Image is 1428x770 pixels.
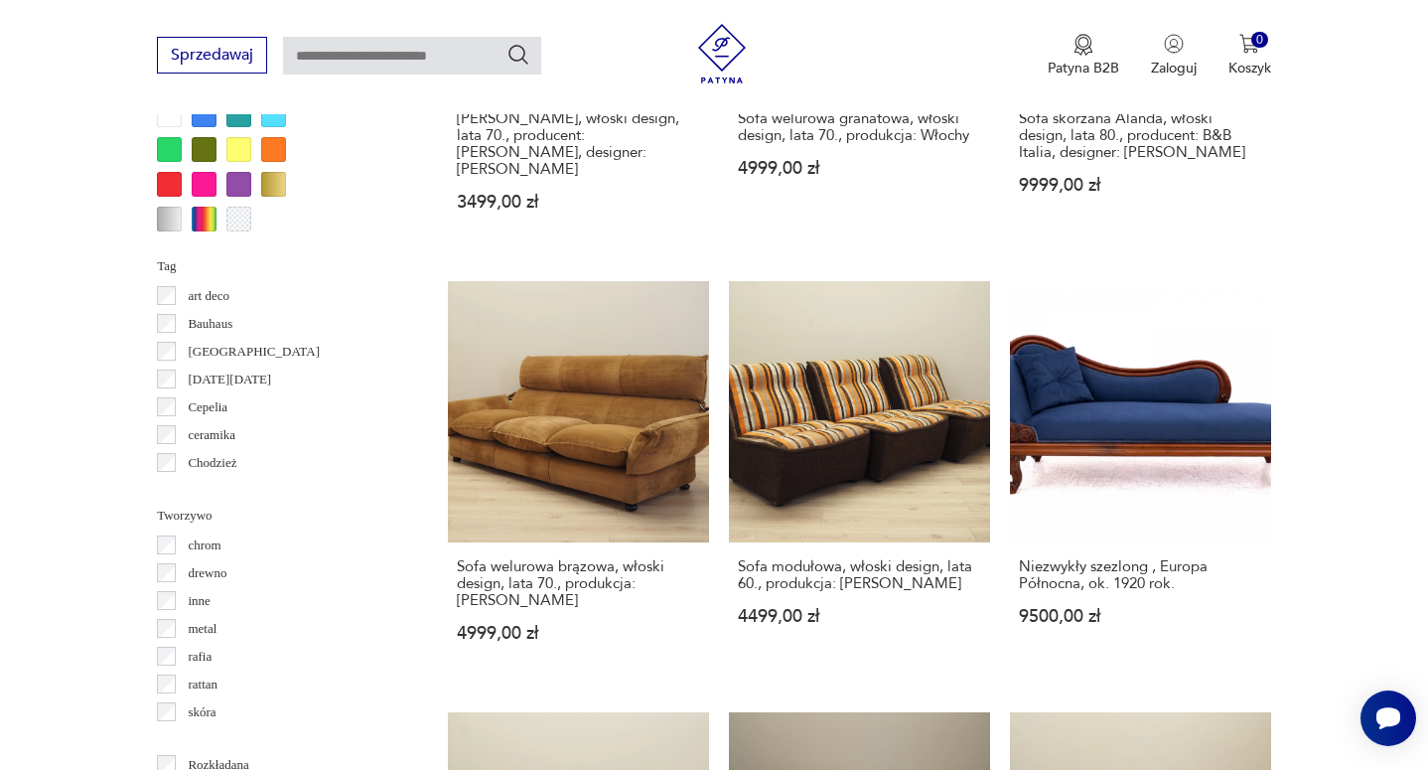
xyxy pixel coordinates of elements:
p: skóra [188,701,215,723]
p: Cepelia [188,396,227,418]
img: Patyna - sklep z meblami i dekoracjami vintage [692,24,752,83]
p: Koszyk [1228,59,1271,77]
p: Bauhaus [188,313,232,335]
a: Sprzedawaj [157,50,267,64]
p: Ćmielów [188,480,235,502]
p: chrom [188,535,220,556]
p: 3499,00 zł [457,194,700,211]
button: Szukaj [506,43,530,67]
h3: Sofa welurowa brązowa, włoski design, lata 70., produkcja: [PERSON_NAME] [457,558,700,609]
p: 9999,00 zł [1019,177,1262,194]
a: Sofa welurowa brązowa, włoski design, lata 70., produkcja: Dall’OcaSofa welurowa brązowa, włoski ... [448,281,709,681]
h3: Niezwykły szezlong , Europa Północna, ok. 1920 rok. [1019,558,1262,592]
img: Ikona medalu [1073,34,1093,56]
img: Ikonka użytkownika [1164,34,1184,54]
div: 0 [1251,32,1268,49]
button: Sprzedawaj [157,37,267,74]
p: 4999,00 zł [738,160,981,177]
p: [DATE][DATE] [188,369,271,390]
p: metal [188,618,216,640]
a: Niezwykły szezlong , Europa Północna, ok. 1920 rok.Niezwykły szezlong , Europa Północna, ok. 1920... [1010,281,1271,681]
button: Patyna B2B [1048,34,1119,77]
p: Chodzież [188,452,236,474]
h3: Sofa skórzana Alanda, włoski design, lata 80., producent: B&B Italia, designer: [PERSON_NAME] [1019,110,1262,161]
a: Sofa modułowa, włoski design, lata 60., produkcja: WłochySofa modułowa, włoski design, lata 60., ... [729,281,990,681]
p: Patyna B2B [1048,59,1119,77]
p: art deco [188,285,229,307]
p: inne [188,590,210,612]
button: 0Koszyk [1228,34,1271,77]
p: 9500,00 zł [1019,608,1262,625]
p: Tag [157,255,400,277]
p: 4499,00 zł [738,608,981,625]
p: Tworzywo [157,505,400,527]
p: 4999,00 zł [457,625,700,642]
h3: Sofa modułowa, włoski design, lata 60., produkcja: [PERSON_NAME] [738,558,981,592]
p: rattan [188,674,217,695]
a: Ikona medaluPatyna B2B [1048,34,1119,77]
p: Zaloguj [1151,59,1197,77]
iframe: Smartsupp widget button [1360,691,1416,746]
h3: [PERSON_NAME], włoski design, lata 70., producent: [PERSON_NAME], designer: [PERSON_NAME] [457,110,700,178]
p: ceramika [188,424,235,446]
p: rafia [188,646,212,668]
h3: Sofa welurowa granatowa, włoski design, lata 70., produkcja: Włochy [738,110,981,144]
img: Ikona koszyka [1239,34,1259,54]
p: drewno [188,562,226,584]
button: Zaloguj [1151,34,1197,77]
p: [GEOGRAPHIC_DATA] [188,341,320,363]
p: tkanina [188,729,225,751]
